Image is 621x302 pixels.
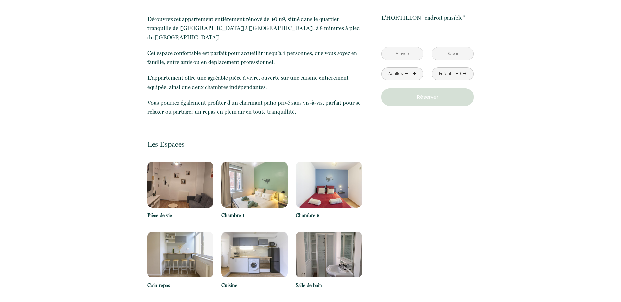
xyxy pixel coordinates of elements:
p: Chambre 1 [221,211,288,219]
img: 17346260131329.jpg [296,232,362,277]
p: L'HORTILLON "endroit paisible" [381,13,474,22]
p: L'appartement offre une agréable pièce à vivre, ouverte sur une cuisine entièrement équipée, ains... [147,73,362,92]
p: Coin repas [147,281,214,289]
a: + [463,69,467,79]
img: 17346248943166.jpg [296,162,362,208]
div: 0 [460,71,463,77]
p: Chambre 2 [296,211,362,219]
p: Cet espace confortable est parfait pour accueillir jusqu'à 4 personnes, que vous soyez en famille... [147,48,362,67]
div: Enfants [439,71,454,77]
p: Cuisine [221,281,288,289]
input: Arrivée [382,47,423,60]
div: 1 [409,71,412,77]
a: - [405,69,409,79]
input: Départ [432,47,473,60]
img: 1734624791335.jpg [147,162,214,208]
img: 17346248352247.jpg [221,162,288,208]
p: Salle de bain [296,281,362,289]
p: Vous pourrez également profiter d'un charmant patio privé sans vis-à-vis, parfait pour se relaxer... [147,98,362,116]
a: - [455,69,459,79]
p: Les Espaces [147,140,362,149]
p: Découvrez cet appartement entièrement rénové de 40 m², situé dans le quartier tranquille de [GEOG... [147,14,362,42]
button: Réserver [381,88,474,106]
img: 17346249938246.jpg [147,232,214,277]
div: Adultes [388,71,403,77]
img: 17346259493632.jpg [221,232,288,277]
p: Pièce de vie [147,211,214,219]
p: Réserver [384,93,471,101]
a: + [412,69,416,79]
